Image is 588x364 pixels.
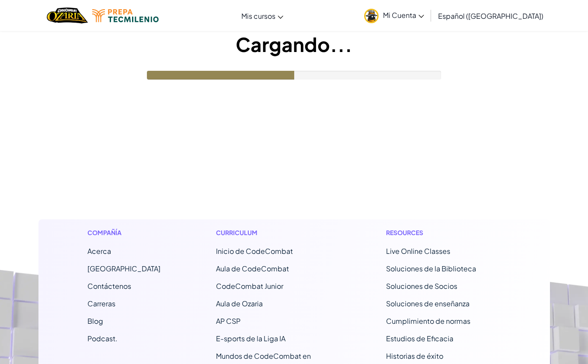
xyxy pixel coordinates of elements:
span: Mis cursos [241,11,275,21]
span: Español ([GEOGRAPHIC_DATA]) [438,11,543,21]
img: Tecmilenio logo [92,9,159,22]
a: Blog [87,316,103,326]
a: Soluciones de enseñanza [386,299,470,308]
a: Soluciones de Socios [386,281,457,291]
img: Home [47,7,87,24]
a: AP CSP [216,316,240,326]
a: Acerca [87,246,111,256]
a: Aula de Ozaria [216,299,263,308]
a: CodeCombat Junior [216,281,283,291]
a: Podcast. [87,334,118,343]
a: Ozaria by CodeCombat logo [47,7,87,24]
a: Cumplimiento de normas [386,316,470,326]
a: Soluciones de la Biblioteca [386,264,476,273]
a: Mis cursos [237,4,288,28]
a: E-sports de la Liga IA [216,334,285,343]
a: [GEOGRAPHIC_DATA] [87,264,160,273]
img: avatar [364,9,379,23]
span: Inicio de CodeCombat [216,246,293,256]
a: Aula de CodeCombat [216,264,289,273]
a: Carreras [87,299,115,308]
span: Mi Cuenta [383,10,424,20]
a: Estudios de Eficacia [386,334,453,343]
h1: Compañía [87,228,160,237]
a: Mi Cuenta [360,2,428,29]
a: Live Online Classes [386,246,450,256]
span: Contáctenos [87,281,131,291]
a: Español ([GEOGRAPHIC_DATA]) [434,4,548,28]
a: Historias de éxito [386,351,443,361]
h1: Curriculum [216,228,331,237]
h1: Resources [386,228,501,237]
